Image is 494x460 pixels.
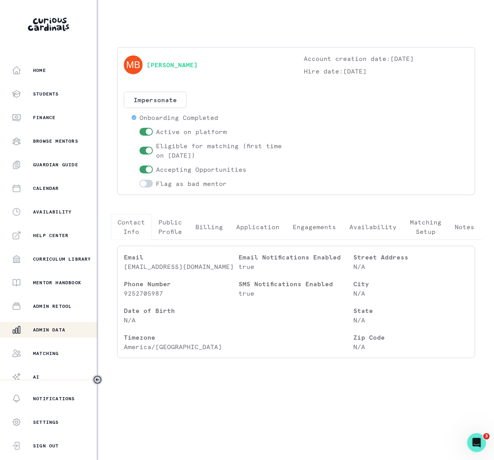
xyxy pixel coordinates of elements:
[118,217,145,236] p: Contact Info
[33,162,78,168] p: Guardian Guide
[33,396,75,402] p: Notifications
[158,217,182,236] p: Public Profile
[33,209,72,215] p: Availability
[354,342,468,351] p: N/A
[33,138,78,144] p: Browse Mentors
[239,279,353,289] p: SMS Notifications Enabled
[33,114,55,121] p: Finance
[124,55,143,74] img: svg
[33,327,65,333] p: Admin Data
[124,315,239,325] p: N/A
[28,18,69,31] img: Curious Cardinals Logo
[156,127,227,136] p: Active on platform
[483,433,490,440] span: 3
[354,252,468,262] p: Street Address
[195,222,223,232] p: Billing
[124,289,239,298] p: 9252705987
[410,217,441,236] p: Matching Setup
[124,92,187,108] button: Impersonate
[354,262,468,271] p: N/A
[33,280,81,286] p: Mentor Handbook
[33,232,68,239] p: Help Center
[124,306,239,315] p: Date of Birth
[354,333,468,342] p: Zip Code
[467,433,486,452] iframe: Intercom live chat
[92,375,103,385] button: Toggle sidebar
[33,91,59,97] p: Students
[156,141,288,160] p: Eligible for matching (first time on [DATE])
[33,67,46,74] p: Home
[124,333,239,342] p: Timezone
[124,342,239,351] p: America/[GEOGRAPHIC_DATA]
[354,306,468,315] p: State
[33,374,39,380] p: AI
[354,279,468,289] p: City
[33,303,72,309] p: Admin Retool
[156,179,227,188] p: Flag as bad mentor
[140,113,218,122] p: Onboarding Completed
[304,66,469,76] p: Hire date: [DATE]
[156,165,246,174] p: Accepting Opportunities
[33,185,59,191] p: Calendar
[455,222,475,232] p: Notes
[124,262,239,271] p: [EMAIL_ADDRESS][DOMAIN_NAME]
[293,222,336,232] p: Engagements
[124,252,239,262] p: Email
[354,315,468,325] p: N/A
[349,222,397,232] p: Availability
[304,54,469,63] p: Account creation date: [DATE]
[239,262,353,271] p: true
[33,350,59,357] p: Matching
[33,419,59,425] p: Settings
[239,289,353,298] p: true
[236,222,279,232] p: Application
[33,256,91,262] p: Curriculum Library
[147,60,198,70] a: [PERSON_NAME]
[124,279,239,289] p: Phone Number
[239,252,353,262] p: Email Notifications Enabled
[33,443,59,449] p: Sign Out
[354,289,468,298] p: N/A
